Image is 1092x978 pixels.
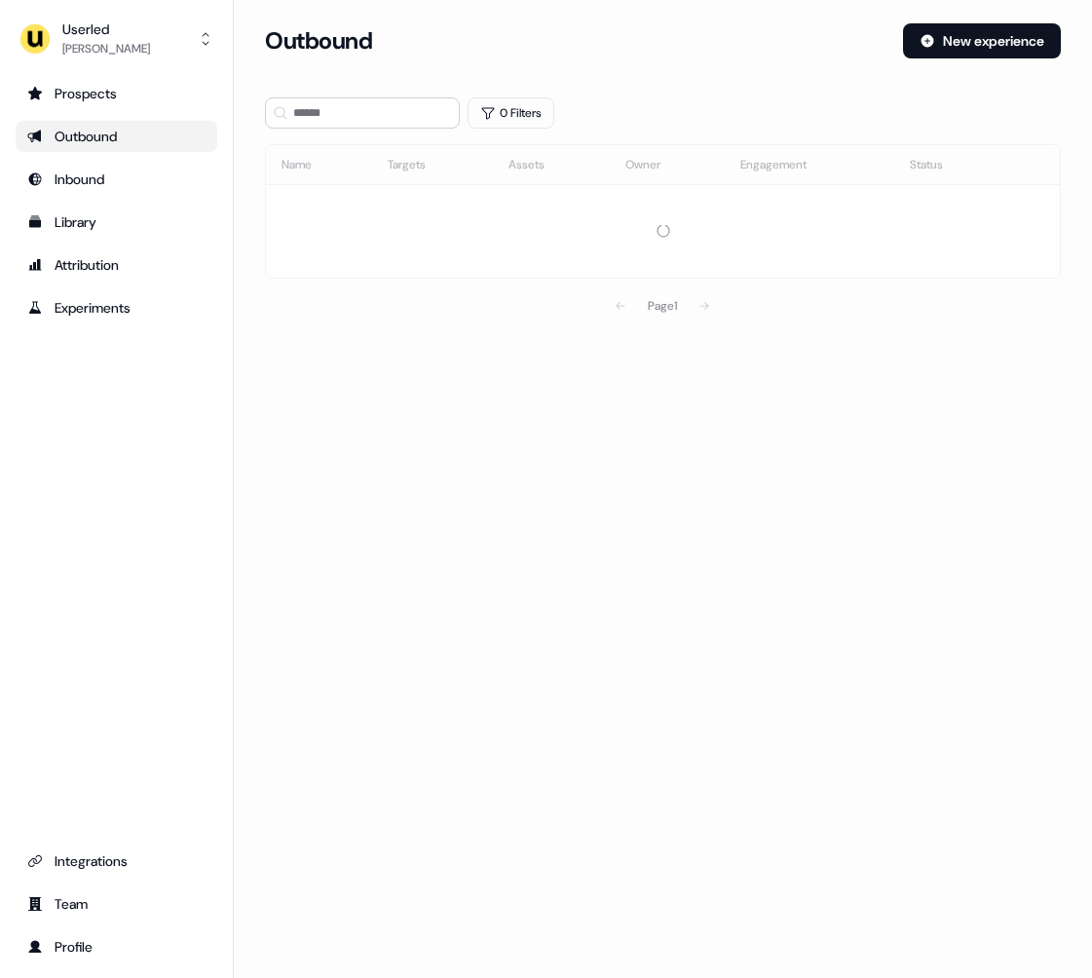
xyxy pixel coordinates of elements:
[16,846,217,877] a: Go to integrations
[16,207,217,238] a: Go to templates
[16,888,217,920] a: Go to team
[16,249,217,281] a: Go to attribution
[16,121,217,152] a: Go to outbound experience
[265,26,372,56] h3: Outbound
[27,255,206,275] div: Attribution
[27,937,206,957] div: Profile
[27,169,206,189] div: Inbound
[468,97,554,129] button: 0 Filters
[27,212,206,232] div: Library
[27,298,206,318] div: Experiments
[903,23,1061,58] button: New experience
[27,894,206,914] div: Team
[16,16,217,62] button: Userled[PERSON_NAME]
[27,851,206,871] div: Integrations
[62,39,150,58] div: [PERSON_NAME]
[16,931,217,962] a: Go to profile
[27,84,206,103] div: Prospects
[16,292,217,323] a: Go to experiments
[27,127,206,146] div: Outbound
[16,78,217,109] a: Go to prospects
[16,164,217,195] a: Go to Inbound
[62,19,150,39] div: Userled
